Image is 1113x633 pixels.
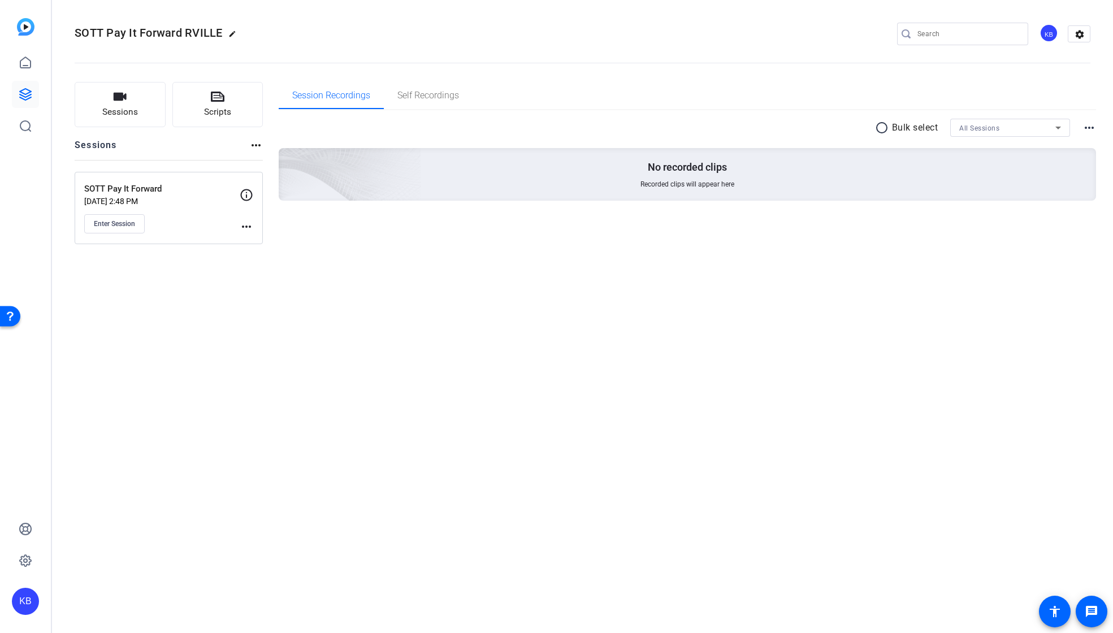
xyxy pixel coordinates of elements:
span: All Sessions [959,124,999,132]
mat-icon: settings [1068,26,1091,43]
h2: Sessions [75,138,117,160]
mat-icon: accessibility [1048,605,1062,618]
button: Scripts [172,82,263,127]
mat-icon: message [1085,605,1098,618]
img: blue-gradient.svg [17,18,34,36]
p: [DATE] 2:48 PM [84,197,240,206]
button: Sessions [75,82,166,127]
p: Bulk select [892,121,938,135]
input: Search [917,27,1019,41]
span: Scripts [204,106,231,119]
mat-icon: radio_button_unchecked [875,121,892,135]
button: Enter Session [84,214,145,233]
ngx-avatar: Ken Blando [1040,24,1059,44]
div: KB [12,588,39,615]
mat-icon: more_horiz [1082,121,1096,135]
span: Sessions [102,106,138,119]
span: SOTT Pay It Forward RVILLE [75,26,223,40]
span: Recorded clips will appear here [640,180,734,189]
mat-icon: edit [228,30,242,44]
div: KB [1040,24,1058,42]
img: embarkstudio-empty-session.png [152,36,422,281]
p: SOTT Pay It Forward [84,183,240,196]
p: No recorded clips [648,161,727,174]
span: Session Recordings [292,91,370,100]
mat-icon: more_horiz [249,138,263,152]
span: Self Recordings [397,91,459,100]
mat-icon: more_horiz [240,220,253,233]
span: Enter Session [94,219,135,228]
